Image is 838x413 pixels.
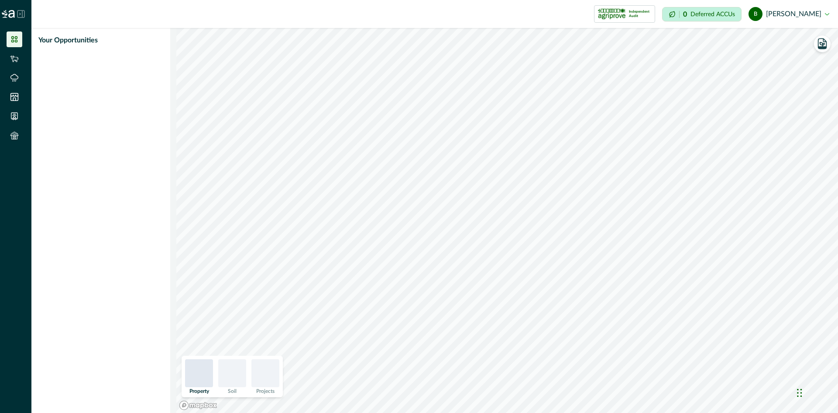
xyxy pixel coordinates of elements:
[594,5,655,23] button: certification logoIndependent Audit
[629,10,651,18] p: Independent Audit
[228,389,237,394] p: Soil
[797,380,802,406] div: Drag
[38,35,98,45] p: Your Opportunities
[598,7,625,21] img: certification logo
[794,371,838,413] iframe: Chat Widget
[690,11,735,17] p: Deferred ACCUs
[189,389,209,394] p: Property
[179,400,217,410] a: Mapbox logo
[2,10,15,18] img: Logo
[749,3,829,24] button: ben payne [PERSON_NAME]
[683,11,687,18] p: 0
[256,389,275,394] p: Projects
